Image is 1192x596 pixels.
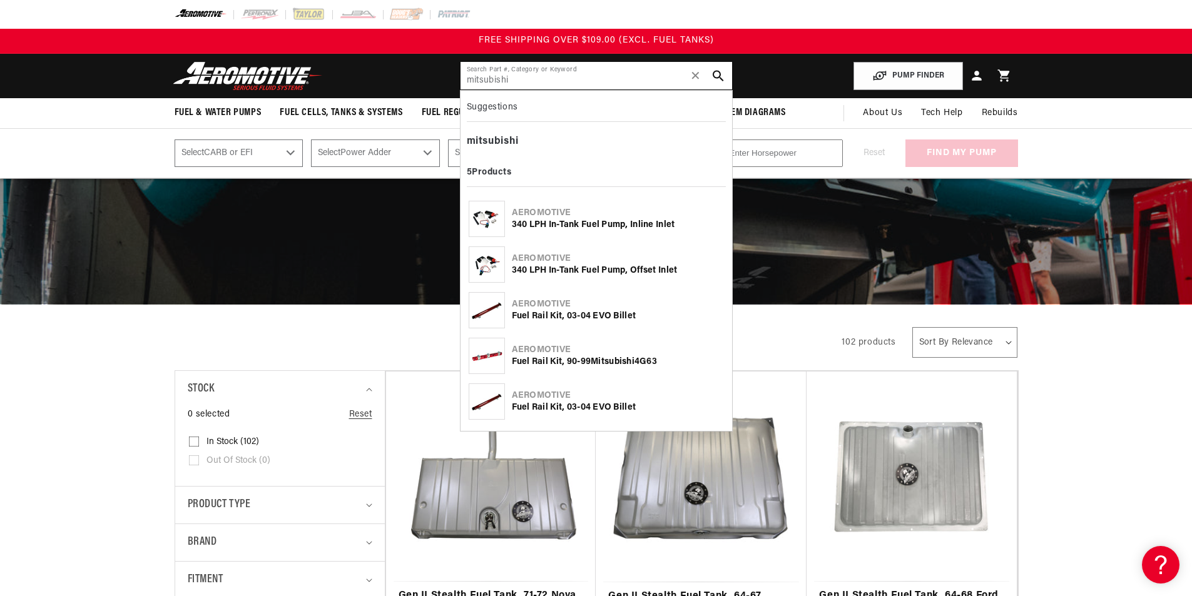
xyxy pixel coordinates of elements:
span: Fuel Regulators [422,106,495,119]
summary: Brand (0 selected) [188,524,372,561]
b: mitsubishi [467,136,519,146]
span: Fuel & Water Pumps [175,106,262,119]
div: Fuel Rail Kit, 03-04 EVO Billet [512,310,724,323]
span: In stock (102) [206,437,259,448]
img: Fuel Rail Kit, 90-99 Mitsubishi 4G63 [469,349,504,363]
div: 340 LPH In-Tank Fuel Pump, Offset Inlet [512,265,724,277]
select: Fuel [448,139,577,167]
b: Mitsubishi [591,357,634,366]
span: Fitment [188,571,223,589]
span: 102 products [842,338,895,347]
span: Stock [188,380,215,398]
span: 0 selected [188,408,230,422]
summary: Fuel Cells, Tanks & Systems [270,98,412,128]
select: Power Adder [311,139,440,167]
div: Fuel Rail Kit, 90-99 4G63 [512,356,724,368]
button: search button [705,62,732,89]
a: Reset [349,408,372,422]
div: Aeromotive [512,253,724,265]
input: Search by Part Number, Category or Keyword [461,62,732,89]
summary: System Diagrams [703,98,795,128]
summary: Fuel Regulators [412,98,504,128]
div: Fuel Rail Kit, 03-04 EVO Billet [512,402,724,414]
img: Fuel Rail Kit, 03-04 EVO Billet [469,390,504,414]
summary: Stock (0 selected) [188,371,372,408]
img: Fuel Rail Kit, 03-04 EVO Billet [469,299,504,323]
summary: Rebuilds [972,98,1027,128]
img: Aeromotive [170,61,326,91]
span: Product type [188,496,251,514]
summary: Tech Help [912,98,972,128]
img: 340 LPH In-Tank Fuel Pump, Inline Inlet [469,208,504,231]
span: Brand [188,533,217,552]
div: Aeromotive [512,207,724,220]
summary: Product type (0 selected) [188,487,372,523]
input: Enter Horsepower [722,139,843,167]
div: Suggestions [467,97,726,122]
div: Aeromotive [512,298,724,311]
button: PUMP FINDER [853,62,963,90]
img: 340 LPH In-Tank Fuel Pump, Offset Inlet [469,253,504,277]
div: Aeromotive [512,390,724,402]
span: System Diagrams [712,106,786,119]
span: Rebuilds [982,106,1018,120]
div: Aeromotive [512,344,724,356]
span: ✕ [690,66,701,86]
select: CARB or EFI [175,139,303,167]
a: About Us [853,98,912,128]
div: 340 LPH In-Tank Fuel Pump, Inline Inlet [512,219,724,231]
span: Fuel Cells, Tanks & Systems [280,106,402,119]
span: FREE SHIPPING OVER $109.00 (EXCL. FUEL TANKS) [479,36,714,45]
span: About Us [863,108,902,118]
b: 5 Products [467,168,512,177]
summary: Fuel & Water Pumps [165,98,271,128]
span: Tech Help [921,106,962,120]
span: Out of stock (0) [206,455,270,467]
